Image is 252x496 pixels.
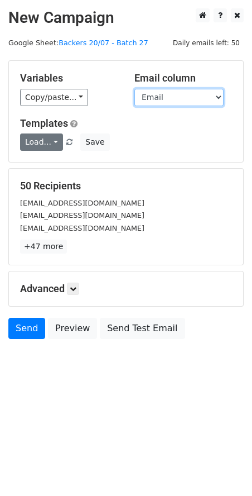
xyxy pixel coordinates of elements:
[20,180,232,192] h5: 50 Recipients
[169,39,244,47] a: Daily emails left: 50
[20,89,88,106] a: Copy/paste...
[20,72,118,84] h5: Variables
[20,199,144,207] small: [EMAIL_ADDRESS][DOMAIN_NAME]
[48,318,97,339] a: Preview
[59,39,148,47] a: Backers 20/07 - Batch 27
[20,224,144,232] small: [EMAIL_ADDRESS][DOMAIN_NAME]
[20,240,67,254] a: +47 more
[169,37,244,49] span: Daily emails left: 50
[20,117,68,129] a: Templates
[20,283,232,295] h5: Advanced
[80,133,109,151] button: Save
[8,318,45,339] a: Send
[20,211,144,220] small: [EMAIL_ADDRESS][DOMAIN_NAME]
[8,8,244,27] h2: New Campaign
[8,39,148,47] small: Google Sheet:
[100,318,185,339] a: Send Test Email
[20,133,63,151] a: Load...
[134,72,232,84] h5: Email column
[196,442,252,496] iframe: Chat Widget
